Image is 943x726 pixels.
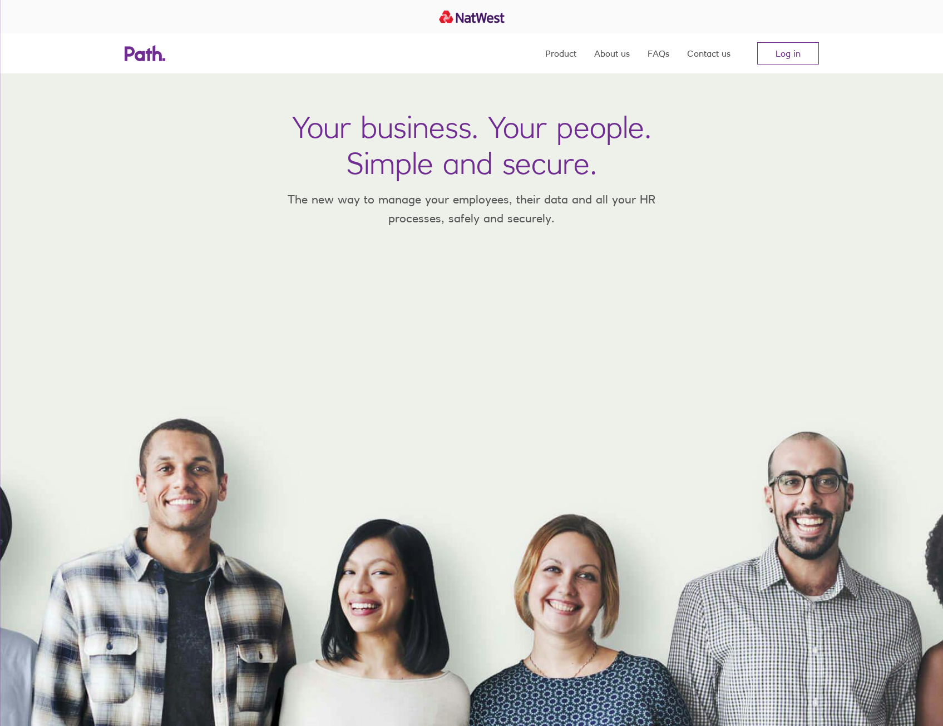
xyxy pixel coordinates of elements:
a: Product [545,33,576,73]
a: About us [594,33,630,73]
p: The new way to manage your employees, their data and all your HR processes, safely and securely. [271,190,672,227]
a: Contact us [687,33,730,73]
a: Log in [757,42,819,64]
a: FAQs [648,33,669,73]
h1: Your business. Your people. Simple and secure. [292,109,651,181]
